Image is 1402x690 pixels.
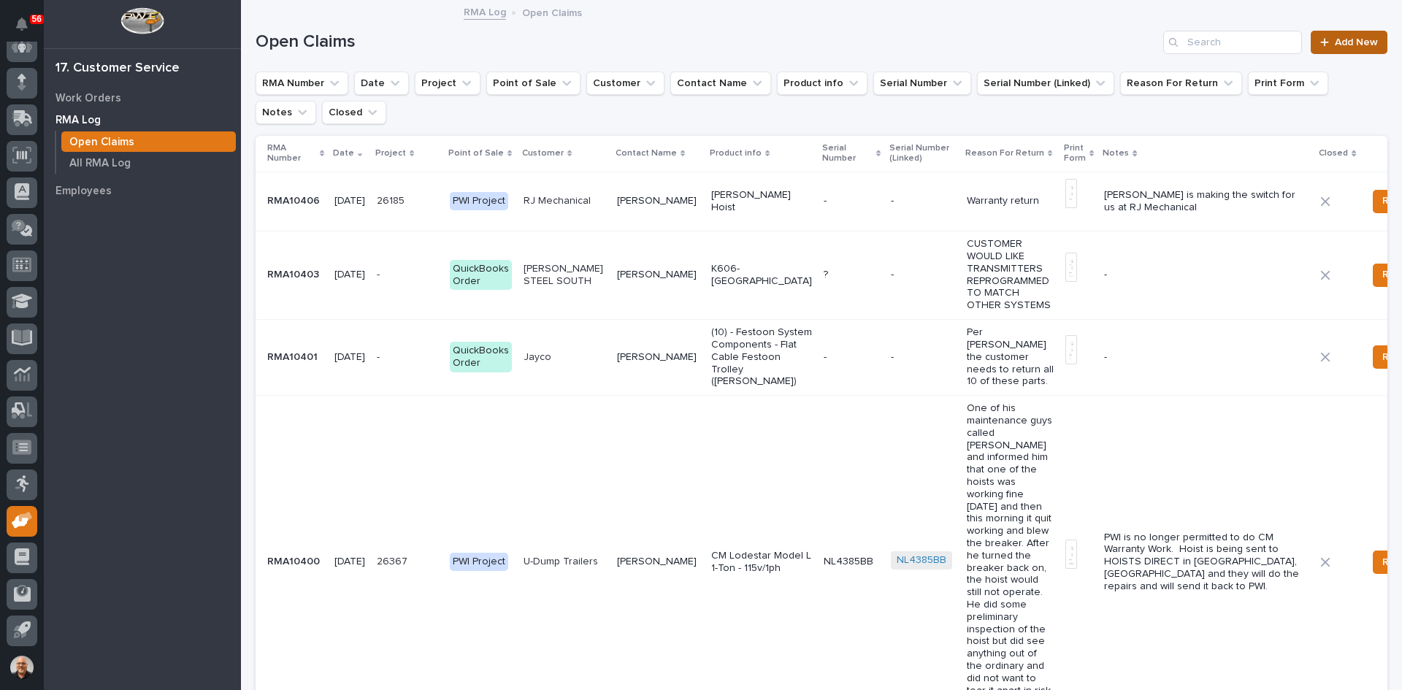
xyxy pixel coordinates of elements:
[967,326,1054,388] p: Per [PERSON_NAME] the customer needs to return all 10 of these parts.
[710,145,762,161] p: Product info
[617,351,700,364] p: [PERSON_NAME]
[334,269,365,281] p: [DATE]
[824,269,879,281] p: ?
[256,101,316,124] button: Notes
[267,140,316,167] p: RMA Number
[256,31,1157,53] h1: Open Claims
[617,556,700,568] p: [PERSON_NAME]
[977,72,1114,95] button: Serial Number (Linked)
[1311,31,1387,54] a: Add New
[617,195,700,207] p: [PERSON_NAME]
[1104,532,1309,593] p: PWI is no longer permitted to do CM Warranty Work. Hoist is being sent to HOISTS DIRECT in [GEOGR...
[889,140,957,167] p: Serial Number (Linked)
[1163,31,1302,54] input: Search
[891,351,955,364] p: -
[824,556,879,568] p: NL4385BB
[267,266,322,281] p: RMA10403
[377,195,438,207] p: 26185
[891,195,955,207] p: -
[711,189,812,214] p: [PERSON_NAME] Hoist
[415,72,480,95] button: Project
[617,269,700,281] p: [PERSON_NAME]
[377,269,438,281] p: -
[334,351,365,364] p: [DATE]
[891,269,955,281] p: -
[7,9,37,39] button: Notifications
[616,145,677,161] p: Contact Name
[55,185,112,198] p: Employees
[55,92,121,105] p: Work Orders
[44,87,241,109] a: Work Orders
[450,553,508,571] div: PWI Project
[450,260,512,291] div: QuickBooks Order
[873,72,971,95] button: Serial Number
[1064,140,1086,167] p: Print Form
[267,192,323,207] p: RMA10406
[334,556,365,568] p: [DATE]
[711,263,812,288] p: K606-[GEOGRAPHIC_DATA]
[711,550,812,575] p: CM Lodestar Model L 1-Ton - 115v/1ph
[18,18,37,41] div: Notifications56
[824,351,879,364] p: -
[333,145,354,161] p: Date
[55,61,180,77] div: 17. Customer Service
[450,342,512,372] div: QuickBooks Order
[377,351,438,364] p: -
[69,157,131,170] p: All RMA Log
[44,180,241,202] a: Employees
[824,195,879,207] p: -
[7,652,37,683] button: users-avatar
[375,145,406,161] p: Project
[448,145,504,161] p: Point of Sale
[1104,269,1309,281] p: -
[524,195,605,207] p: RJ Mechanical
[522,145,564,161] p: Customer
[1335,37,1378,47] span: Add New
[486,72,581,95] button: Point of Sale
[1319,145,1348,161] p: Closed
[670,72,771,95] button: Contact Name
[377,556,438,568] p: 26367
[1120,72,1242,95] button: Reason For Return
[32,14,42,24] p: 56
[69,136,134,149] p: Open Claims
[967,195,1054,207] p: Warranty return
[120,7,164,34] img: Workspace Logo
[965,145,1044,161] p: Reason For Return
[1103,145,1129,161] p: Notes
[586,72,664,95] button: Customer
[777,72,867,95] button: Product info
[711,326,812,388] p: (10) - Festoon System Components - Flat Cable Festoon Trolley ([PERSON_NAME])
[897,554,946,567] a: NL4385BB
[524,351,605,364] p: Jayco
[56,131,241,152] a: Open Claims
[267,553,323,568] p: RMA10400
[522,4,582,20] p: Open Claims
[55,114,101,127] p: RMA Log
[967,238,1054,312] p: CUSTOMER WOULD LIKE TRANSMITTERS REPROGRAMMED TO MATCH OTHER SYSTEMS
[1248,72,1328,95] button: Print Form
[267,348,321,364] p: RMA10401
[464,3,506,20] a: RMA Log
[354,72,409,95] button: Date
[822,140,873,167] p: Serial Number
[1104,351,1309,364] p: -
[256,72,348,95] button: RMA Number
[322,101,386,124] button: Closed
[334,195,365,207] p: [DATE]
[1104,189,1309,214] p: [PERSON_NAME] is making the switch for us at RJ Mechanical
[450,192,508,210] div: PWI Project
[524,556,605,568] p: U-Dump Trailers
[56,153,241,173] a: All RMA Log
[44,109,241,131] a: RMA Log
[524,263,605,288] p: [PERSON_NAME] STEEL SOUTH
